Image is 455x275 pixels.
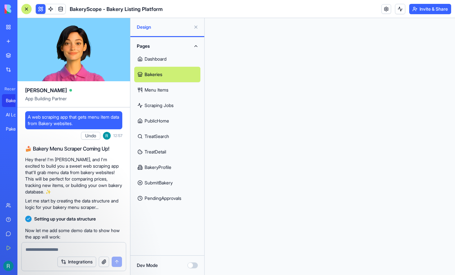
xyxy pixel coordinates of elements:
[34,216,96,222] span: Setting up your data structure
[2,123,28,135] a: Pakeries
[25,198,122,211] p: Let me start by creating the data structure and logic for your bakery menu scraper...
[134,144,200,160] a: TreatDetail
[3,261,14,271] img: ACg8ocIQaqk-1tPQtzwxiZ7ZlP6dcFgbwUZ5nqaBNAw22a2oECoLioo=s96-c
[28,114,120,127] span: A web scraping app that gets menu item data from Bakery websites.
[6,97,24,104] div: BakeryScope - Bakery Listing Platform
[134,82,200,98] a: Menu Items
[70,5,163,13] span: BakeryScope - Bakery Listing Platform
[137,24,191,30] span: Design
[103,132,111,140] img: ACg8ocIQaqk-1tPQtzwxiZ7ZlP6dcFgbwUZ5nqaBNAw22a2oECoLioo=s96-c
[92,227,221,272] iframe: Intercom notifications message
[25,145,122,152] h2: 🍰 Bakery Menu Scraper Coming Up!
[134,98,200,113] a: Scraping Jobs
[2,86,15,92] span: Recent
[134,67,200,82] a: Bakeries
[409,4,451,14] button: Invite & Share
[25,227,122,240] p: Now let me add some demo data to show how the app will work:
[134,129,200,144] a: TreatSearch
[6,126,24,132] div: Pakeries
[134,160,200,175] a: BakeryProfile
[134,41,200,51] button: Pages
[134,113,200,129] a: PublicHome
[134,51,200,67] a: Dashboard
[113,133,122,138] span: 12:57
[134,175,200,191] a: SubmitBakery
[6,112,24,118] div: AI Logo Generator
[2,94,28,107] a: BakeryScope - Bakery Listing Platform
[57,257,96,267] button: Integrations
[2,108,28,121] a: AI Logo Generator
[25,156,122,195] p: Hey there! I'm [PERSON_NAME], and I'm excited to build you a sweet web scraping app that'll grab ...
[81,132,100,140] button: Undo
[25,86,67,94] span: [PERSON_NAME]
[134,191,200,206] a: PendingApprovals
[5,5,45,14] img: logo
[25,95,122,107] span: App Building Partner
